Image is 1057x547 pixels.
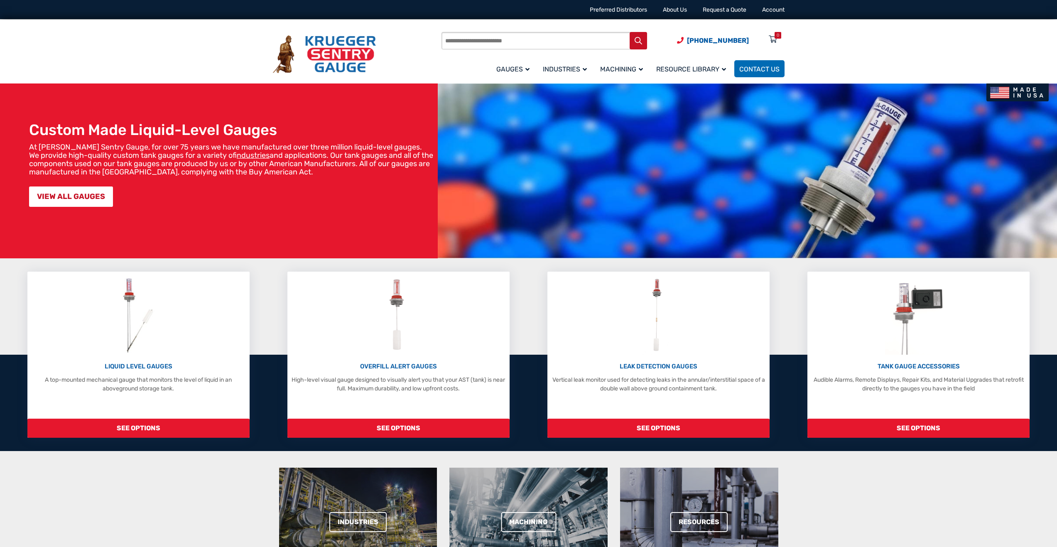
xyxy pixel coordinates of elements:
[663,6,687,13] a: About Us
[29,143,434,176] p: At [PERSON_NAME] Sentry Gauge, for over 75 years we have manufactured over three million liquid-l...
[734,60,785,77] a: Contact Us
[292,362,505,371] p: OVERFILL ALERT GAUGES
[807,272,1029,438] a: Tank Gauge Accessories TANK GAUGE ACCESSORIES Audible Alarms, Remote Displays, Repair Kits, and M...
[656,65,726,73] span: Resource Library
[29,121,434,139] h1: Custom Made Liquid-Level Gauges
[885,276,952,355] img: Tank Gauge Accessories
[677,35,749,46] a: Phone Number (920) 434-8860
[543,65,587,73] span: Industries
[547,419,769,438] span: SEE OPTIONS
[538,59,595,78] a: Industries
[552,375,765,393] p: Vertical leak monitor used for detecting leaks in the annular/interstitial space of a double wall...
[116,276,160,355] img: Liquid Level Gauges
[703,6,746,13] a: Request a Quote
[762,6,785,13] a: Account
[32,375,245,393] p: A top-mounted mechanical gauge that monitors the level of liquid in an aboveground storage tank.
[32,362,245,371] p: LIQUID LEVEL GAUGES
[380,276,417,355] img: Overfill Alert Gauges
[292,375,505,393] p: High-level visual gauge designed to visually alert you that your AST (tank) is near full. Maximum...
[329,512,387,532] a: Industries
[812,362,1025,371] p: TANK GAUGE ACCESSORIES
[552,362,765,371] p: LEAK DETECTION GAUGES
[491,59,538,78] a: Gauges
[496,65,530,73] span: Gauges
[807,419,1029,438] span: SEE OPTIONS
[273,35,376,74] img: Krueger Sentry Gauge
[27,272,249,438] a: Liquid Level Gauges LIQUID LEVEL GAUGES A top-mounted mechanical gauge that monitors the level of...
[287,272,509,438] a: Overfill Alert Gauges OVERFILL ALERT GAUGES High-level visual gauge designed to visually alert yo...
[739,65,780,73] span: Contact Us
[595,59,651,78] a: Machining
[642,276,675,355] img: Leak Detection Gauges
[287,419,509,438] span: SEE OPTIONS
[29,186,113,207] a: VIEW ALL GAUGES
[27,419,249,438] span: SEE OPTIONS
[547,272,769,438] a: Leak Detection Gauges LEAK DETECTION GAUGES Vertical leak monitor used for detecting leaks in the...
[986,83,1049,101] img: Made In USA
[590,6,647,13] a: Preferred Distributors
[777,32,779,39] div: 0
[687,37,749,44] span: [PHONE_NUMBER]
[237,151,270,160] a: industries
[670,512,728,532] a: Resources
[600,65,643,73] span: Machining
[501,512,556,532] a: Machining
[651,59,734,78] a: Resource Library
[812,375,1025,393] p: Audible Alarms, Remote Displays, Repair Kits, and Material Upgrades that retrofit directly to the...
[438,83,1057,258] img: bg_hero_bannerksentry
